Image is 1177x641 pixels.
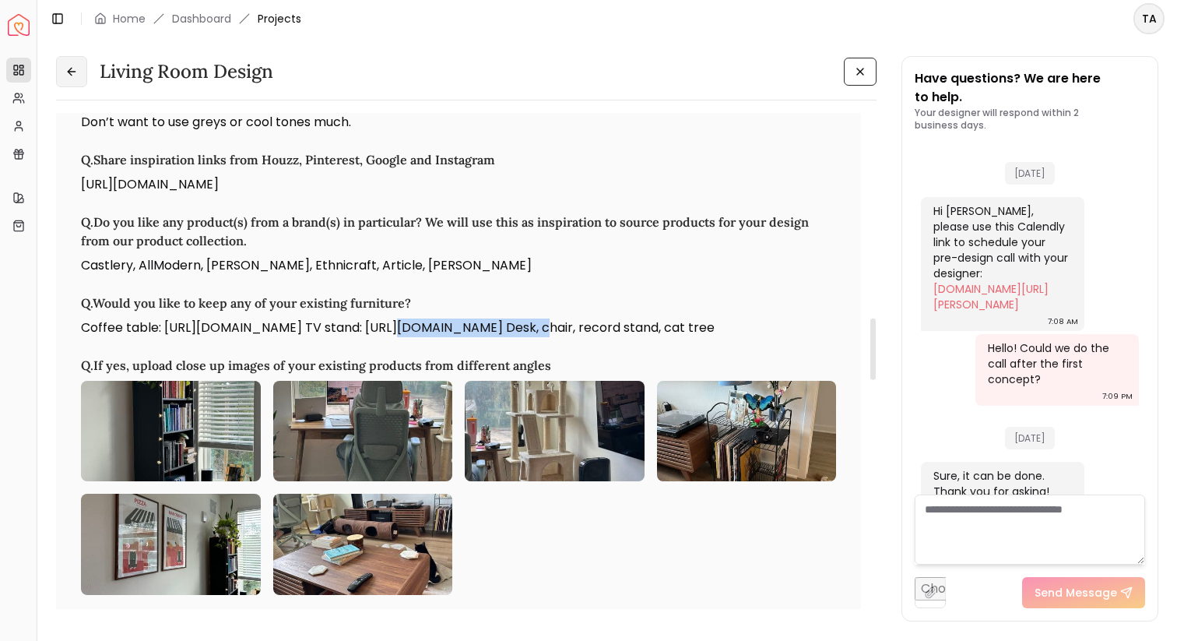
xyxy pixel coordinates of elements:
div: Hello! Could we do the call after the first concept? [988,340,1123,387]
div: 7:09 PM [1102,389,1133,404]
img: file [465,381,645,482]
a: [DOMAIN_NAME][URL][PERSON_NAME] [933,281,1049,312]
a: Spacejoy [8,14,30,36]
img: file [273,494,453,595]
h3: Q. Share inspiration links from Houzz, Pinterest, Google and Instagram [81,150,836,169]
h3: Q. Would you like to keep any of your existing furniture? [81,294,836,312]
img: file [81,494,261,595]
p: Your designer will respond within 2 business days. [915,107,1145,132]
h3: Living Room design [100,59,273,84]
img: file [81,381,261,482]
p: Coffee table: [URL][DOMAIN_NAME] TV stand: [URL][DOMAIN_NAME] Desk, chair, record stand, cat tree [81,319,836,337]
span: TA [1135,5,1163,33]
a: Home [113,11,146,26]
div: Hi [PERSON_NAME], please use this Calendly link to schedule your pre-design call with your designer: [933,203,1069,312]
span: [DATE] [1005,162,1055,185]
img: file [273,381,453,482]
p: Castlery, AllModern, [PERSON_NAME], Ethnicraft, Article, [PERSON_NAME] [81,256,836,275]
p: Have questions? We are here to help. [915,69,1145,107]
p: Don’t want to use greys or cool tones much. [81,113,836,132]
img: Spacejoy Logo [8,14,30,36]
img: file [657,381,837,482]
p: [URL][DOMAIN_NAME] [81,175,836,194]
a: Dashboard [172,11,231,26]
span: Projects [258,11,301,26]
button: TA [1133,3,1165,34]
span: [DATE] [1005,427,1055,449]
div: Sure, it can be done. Thank you for asking! [933,468,1069,499]
h3: Q. Do you like any product(s) from a brand(s) in particular? We will use this as inspiration to s... [81,213,836,250]
h3: Q. If yes, upload close up images of your existing products from different angles [81,356,836,375]
div: 7:08 AM [1048,314,1078,329]
nav: breadcrumb [94,11,301,26]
